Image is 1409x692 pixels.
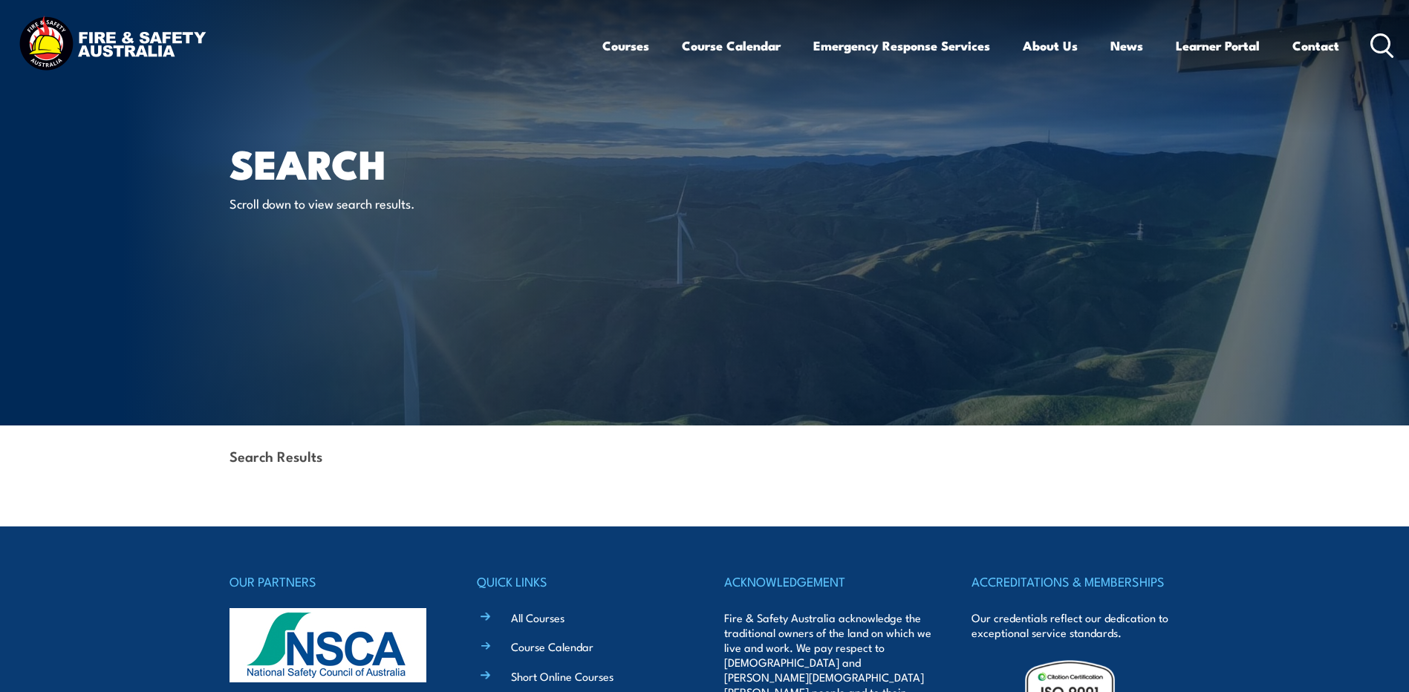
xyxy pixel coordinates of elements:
[230,445,322,466] strong: Search Results
[972,571,1179,592] h4: ACCREDITATIONS & MEMBERSHIPS
[230,571,437,592] h4: OUR PARTNERS
[1292,26,1339,65] a: Contact
[511,639,593,654] a: Course Calendar
[1176,26,1260,65] a: Learner Portal
[1110,26,1143,65] a: News
[230,195,501,212] p: Scroll down to view search results.
[813,26,990,65] a: Emergency Response Services
[230,146,596,180] h1: Search
[972,610,1179,640] p: Our credentials reflect our dedication to exceptional service standards.
[477,571,685,592] h4: QUICK LINKS
[511,610,564,625] a: All Courses
[682,26,781,65] a: Course Calendar
[602,26,649,65] a: Courses
[230,608,426,682] img: nsca-logo-footer
[511,668,614,684] a: Short Online Courses
[724,571,932,592] h4: ACKNOWLEDGEMENT
[1023,26,1078,65] a: About Us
